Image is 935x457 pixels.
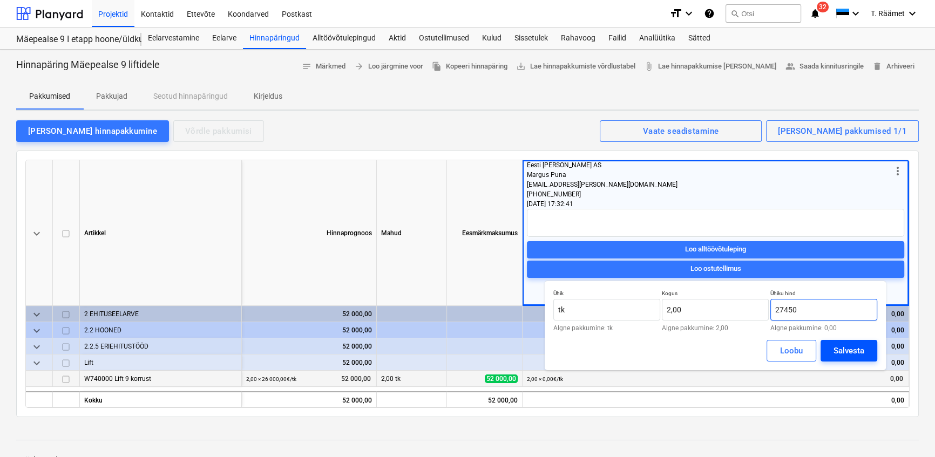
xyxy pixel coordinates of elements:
[527,261,904,278] button: Loo ostutellimus
[84,338,237,354] div: 2.2.5 ERIEHITUSTÖÖD
[682,7,695,20] i: keyboard_arrow_down
[785,62,795,71] span: people_alt
[527,282,904,299] button: Vaata [PERSON_NAME] (2)
[690,263,741,275] div: Loo ostutellimus
[891,165,904,178] span: more_vert
[28,124,157,138] div: [PERSON_NAME] hinnapakkumine
[242,160,377,306] div: Hinnaprognoos
[527,181,677,188] span: [EMAIL_ADDRESS][PERSON_NAME][DOMAIN_NAME]
[16,120,169,142] button: [PERSON_NAME] hinnapakkumine
[527,189,891,199] div: [PHONE_NUMBER]
[553,290,660,299] p: Ühik
[527,322,904,338] div: 0,00
[306,28,382,49] a: Alltöövõtulepingud
[785,60,864,73] span: Saada kinnitusringile
[554,28,602,49] a: Rahavoog
[640,58,781,75] a: Lae hinnapakkumise [PERSON_NAME]
[766,120,919,142] button: [PERSON_NAME] pakkumised 1/1
[531,284,900,297] span: Vaata [PERSON_NAME] (2)
[246,322,372,338] div: 52 000,00
[30,340,43,353] span: keyboard_arrow_down
[246,354,372,371] div: 52 000,00
[243,28,306,49] a: Hinnapäringud
[600,120,762,142] button: Vaate seadistamine
[704,7,715,20] i: Abikeskus
[432,62,442,71] span: file_copy
[781,58,868,75] button: Saada kinnitusringile
[527,241,904,258] button: Loo alltöövõtuleping
[84,371,237,386] div: W740000 Lift 9 korrust
[906,7,919,20] i: keyboard_arrow_down
[84,354,237,370] div: Lift
[669,7,682,20] i: format_size
[80,391,242,407] div: Kokku
[428,58,512,75] button: Kopeeri hinnapäring
[508,28,554,49] a: Sissetulek
[246,376,296,382] small: 2,00 × 26 000,00€ / tk
[871,9,905,18] span: T. Räämet
[778,124,907,138] div: [PERSON_NAME] pakkumised 1/1
[682,28,717,49] a: Sätted
[527,338,904,354] div: 0,00
[730,9,739,18] span: search
[780,344,803,358] div: Loobu
[377,371,447,387] div: 2,00 tk
[476,28,508,49] div: Kulud
[662,290,769,299] p: Kogus
[868,58,919,75] button: Arhiveeri
[685,243,746,256] div: Loo alltöövõtuleping
[302,62,311,71] span: notes
[849,7,862,20] i: keyboard_arrow_down
[872,62,882,71] span: delete
[447,391,523,407] div: 52 000,00
[447,160,523,306] div: Eesmärkmaksumus
[432,60,507,73] span: Kopeeri hinnapäring
[84,306,237,322] div: 2 EHITUSEELARVE
[523,391,909,407] div: 0,00
[30,324,43,337] span: keyboard_arrow_down
[485,374,518,383] span: 52 000,00
[643,124,719,138] div: Vaate seadistamine
[516,62,526,71] span: save_alt
[29,91,70,102] p: Pakkumised
[527,170,891,180] div: Margus Puna
[16,58,160,71] p: Hinnapäring Mäepealse 9 liftidele
[553,325,660,331] p: Algne pakkumine: tk
[810,7,821,20] i: notifications
[96,91,127,102] p: Pakkujad
[602,28,633,49] div: Failid
[30,227,43,240] span: keyboard_arrow_down
[512,58,640,75] a: Lae hinnapakkumiste võrdlustabel
[881,405,935,457] iframe: Chat Widget
[527,199,904,209] div: [DATE] 17:32:41
[770,290,877,299] p: Ühiku hind
[141,28,206,49] a: Eelarvestamine
[644,60,777,73] span: Lae hinnapakkumise [PERSON_NAME]
[527,160,891,170] div: Eesti [PERSON_NAME] AS
[382,28,412,49] a: Aktid
[726,4,801,23] button: Otsi
[80,160,242,306] div: Artikkel
[30,357,43,370] span: keyboard_arrow_down
[254,91,282,102] p: Kirjeldus
[84,322,237,338] div: 2.2 HOONED
[527,354,904,371] div: 0,00
[206,28,243,49] a: Eelarve
[30,308,43,321] span: keyboard_arrow_down
[821,340,877,361] button: Salvesta
[350,58,428,75] button: Loo järgmine voor
[817,2,829,12] span: 32
[767,340,816,361] button: Loobu
[834,344,864,358] div: Salvesta
[516,60,635,73] span: Lae hinnapakkumiste võrdlustabel
[302,60,345,73] span: Märkmed
[633,28,682,49] a: Analüütika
